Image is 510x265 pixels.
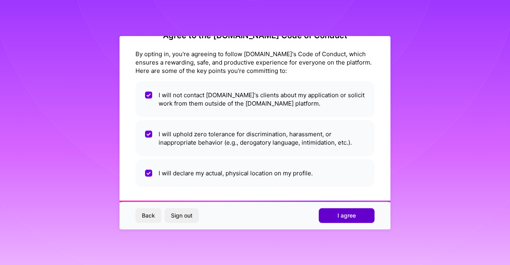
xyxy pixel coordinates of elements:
li: I will declare my actual, physical location on my profile. [135,159,375,186]
button: I agree [319,208,375,223]
button: Sign out [165,208,199,223]
span: Back [142,212,155,220]
span: Sign out [171,212,192,220]
li: I will uphold zero tolerance for discrimination, harassment, or inappropriate behavior (e.g., der... [135,120,375,156]
button: Back [135,208,161,223]
div: By opting in, you're agreeing to follow [DOMAIN_NAME]'s Code of Conduct, which ensures a rewardin... [135,49,375,75]
span: I agree [337,212,356,220]
li: I will not contact [DOMAIN_NAME]'s clients about my application or solicit work from them outside... [135,81,375,117]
